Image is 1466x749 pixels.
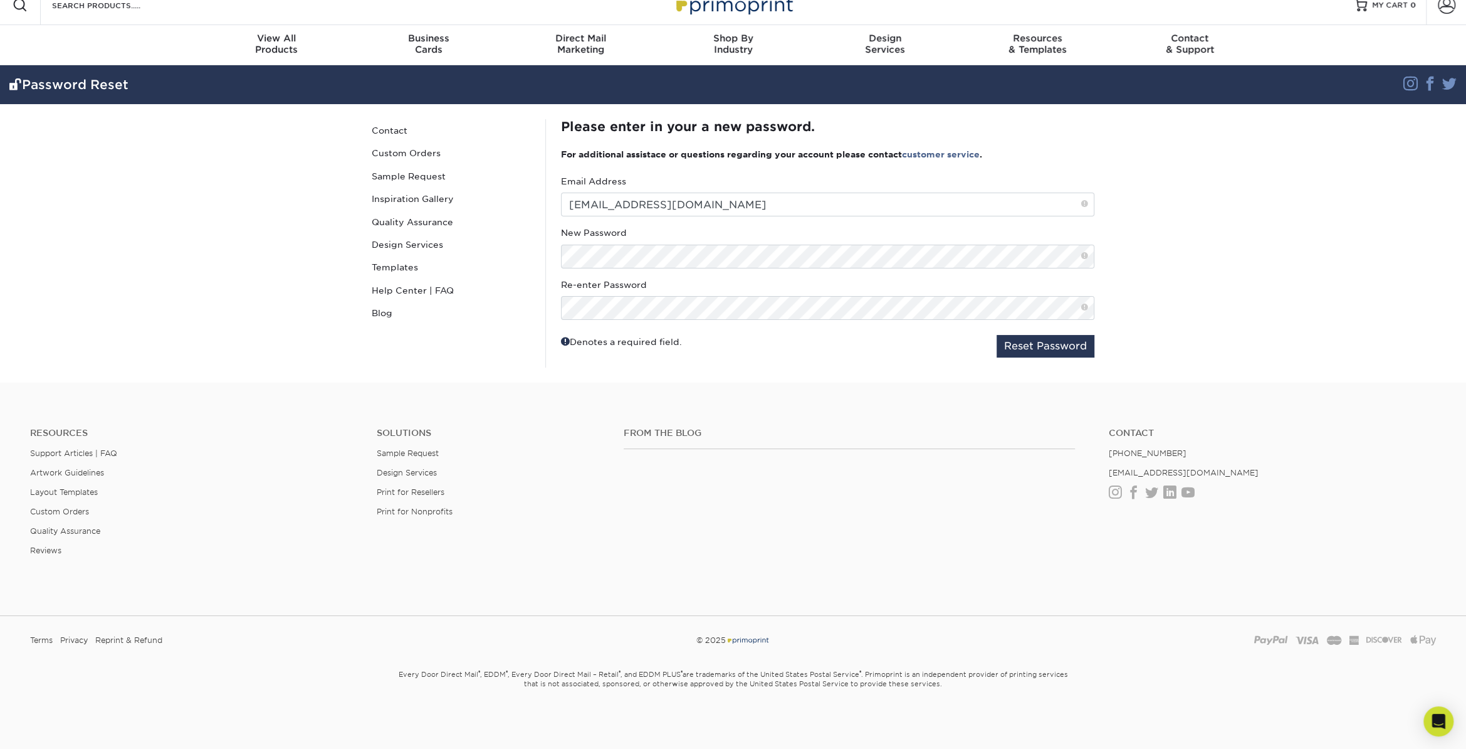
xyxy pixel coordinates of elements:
a: Support Articles | FAQ [30,449,117,458]
a: DesignServices [809,25,961,65]
button: Reset Password [997,335,1094,358]
span: Resources [961,33,1114,44]
div: © 2025 [496,631,971,650]
a: BusinessCards [352,25,505,65]
div: Denotes a required field. [561,335,682,348]
h4: Resources [30,428,357,438]
a: Terms [30,631,53,650]
a: Sample Request [367,165,536,188]
a: Print for Nonprofits [376,507,452,516]
sup: ® [859,669,861,676]
div: & Support [1114,33,1266,55]
a: Help Center | FAQ [367,279,536,302]
span: Business [352,33,505,44]
a: Inspiration Gallery [367,188,536,210]
a: Design Services [376,468,436,477]
a: [PHONE_NUMBER] [1109,449,1186,458]
a: Shop ByIndustry [657,25,809,65]
a: View AllProducts [201,25,353,65]
div: Services [809,33,961,55]
a: Blog [367,302,536,324]
a: Design Services [367,233,536,256]
a: Contact [367,119,536,142]
a: Artwork Guidelines [30,468,104,477]
a: customer service [902,149,980,159]
span: View All [201,33,353,44]
label: Re-enter Password [561,279,647,291]
a: Contact& Support [1114,25,1266,65]
div: Industry [657,33,809,55]
a: Templates [367,256,536,279]
label: Email Address [561,175,626,188]
h4: Solutions [376,428,605,438]
a: Quality Assurance [30,526,100,536]
div: Open Intercom Messenger [1423,706,1453,736]
iframe: Google Customer Reviews [3,711,107,745]
small: Every Door Direct Mail , EDDM , Every Door Direct Mail – Retail , and EDDM PLUS are trademarks of... [367,665,1100,720]
span: Shop By [657,33,809,44]
a: Sample Request [376,449,438,458]
a: [EMAIL_ADDRESS][DOMAIN_NAME] [1109,468,1259,477]
span: Design [809,33,961,44]
div: Products [201,33,353,55]
img: Primoprint [726,635,770,645]
sup: ® [681,669,683,676]
label: New Password [561,226,627,239]
sup: ® [478,669,480,676]
div: Cards [352,33,505,55]
a: Quality Assurance [367,211,536,233]
h4: From the Blog [624,428,1074,438]
span: Contact [1114,33,1266,44]
a: Layout Templates [30,487,98,497]
a: Custom Orders [367,142,536,164]
a: Direct MailMarketing [505,25,657,65]
span: Direct Mail [505,33,657,44]
h3: For additional assistace or questions regarding your account please contact . [561,149,1094,159]
a: Print for Resellers [376,487,444,497]
a: Privacy [60,631,88,650]
a: Contact [1109,428,1436,438]
sup: ® [506,669,508,676]
a: Resources& Templates [961,25,1114,65]
a: Custom Orders [30,507,89,516]
a: Reviews [30,546,61,555]
div: & Templates [961,33,1114,55]
span: 0 [1410,1,1416,9]
a: Reprint & Refund [95,631,162,650]
div: Marketing [505,33,657,55]
h2: Please enter in your a new password. [561,119,1094,134]
sup: ® [619,669,620,676]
